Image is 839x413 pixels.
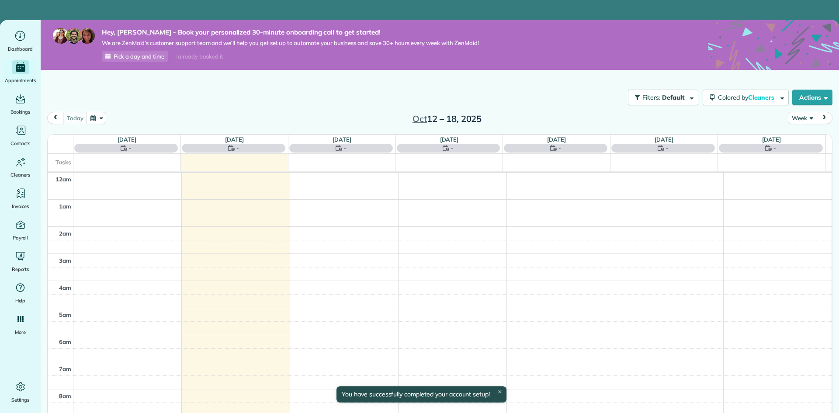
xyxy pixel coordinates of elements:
[59,203,71,210] span: 1am
[55,176,71,183] span: 12am
[5,76,36,85] span: Appointments
[392,114,502,124] h2: 12 – 18, 2025
[703,90,789,105] button: Colored byCleaners
[15,296,26,305] span: Help
[79,28,95,44] img: michelle-19f622bdf1676172e81f8f8fba1fb50e276960ebfe0243fe18214015130c80e4.jpg
[10,170,30,179] span: Cleaners
[11,396,30,404] span: Settings
[773,144,776,153] span: -
[413,113,427,124] span: Oct
[102,39,479,47] span: We are ZenMaid’s customer support team and we’ll help you get set up to automate your business an...
[344,144,347,153] span: -
[3,29,37,53] a: Dashboard
[10,139,30,148] span: Contacts
[59,284,71,291] span: 4am
[59,257,71,264] span: 3am
[655,136,673,143] a: [DATE]
[236,144,239,153] span: -
[8,45,33,53] span: Dashboard
[118,136,136,143] a: [DATE]
[47,112,64,124] button: prev
[792,90,832,105] button: Actions
[3,155,37,179] a: Cleaners
[59,338,71,345] span: 6am
[333,136,351,143] a: [DATE]
[55,159,71,166] span: Tasks
[3,218,37,242] a: Payroll
[129,144,132,153] span: -
[59,365,71,372] span: 7am
[114,53,164,60] span: Pick a day and time
[558,144,561,153] span: -
[12,202,29,211] span: Invoices
[666,144,669,153] span: -
[170,51,228,62] div: I already booked it
[662,94,685,101] span: Default
[451,144,454,153] span: -
[15,328,26,337] span: More
[59,230,71,237] span: 2am
[624,90,698,105] a: Filters: Default
[3,281,37,305] a: Help
[816,112,832,124] button: next
[102,51,168,62] a: Pick a day and time
[3,92,37,116] a: Bookings
[762,136,781,143] a: [DATE]
[225,136,244,143] a: [DATE]
[3,123,37,148] a: Contacts
[788,112,816,124] button: Week
[642,94,661,101] span: Filters:
[63,112,87,124] button: today
[3,186,37,211] a: Invoices
[628,90,698,105] button: Filters: Default
[59,311,71,318] span: 5am
[13,233,28,242] span: Payroll
[718,94,777,101] span: Colored by
[66,28,82,44] img: jorge-587dff0eeaa6aab1f244e6dc62b8924c3b6ad411094392a53c71c6c4a576187d.jpg
[59,392,71,399] span: 8am
[3,380,37,404] a: Settings
[3,60,37,85] a: Appointments
[3,249,37,274] a: Reports
[748,94,776,101] span: Cleaners
[10,108,31,116] span: Bookings
[336,386,506,403] div: You have successfully completed your account setup!
[440,136,459,143] a: [DATE]
[102,28,479,37] strong: Hey, [PERSON_NAME] - Book your personalized 30-minute onboarding call to get started!
[12,265,29,274] span: Reports
[53,28,69,44] img: maria-72a9807cf96188c08ef61303f053569d2e2a8a1cde33d635c8a3ac13582a053d.jpg
[547,136,566,143] a: [DATE]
